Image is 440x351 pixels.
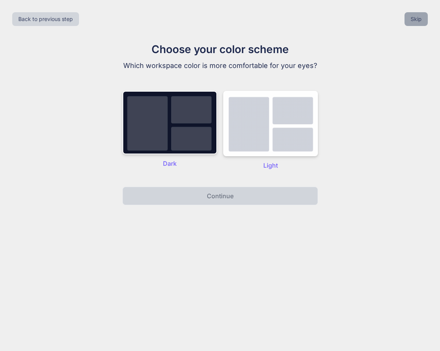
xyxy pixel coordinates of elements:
[207,191,234,201] p: Continue
[122,91,217,154] img: dark
[12,12,79,26] button: Back to previous step
[223,161,318,170] p: Light
[92,60,348,71] p: Which workspace color is more comfortable for your eyes?
[122,159,217,168] p: Dark
[223,91,318,156] img: dark
[92,41,348,57] h1: Choose your color scheme
[122,187,318,205] button: Continue
[405,12,428,26] button: Skip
